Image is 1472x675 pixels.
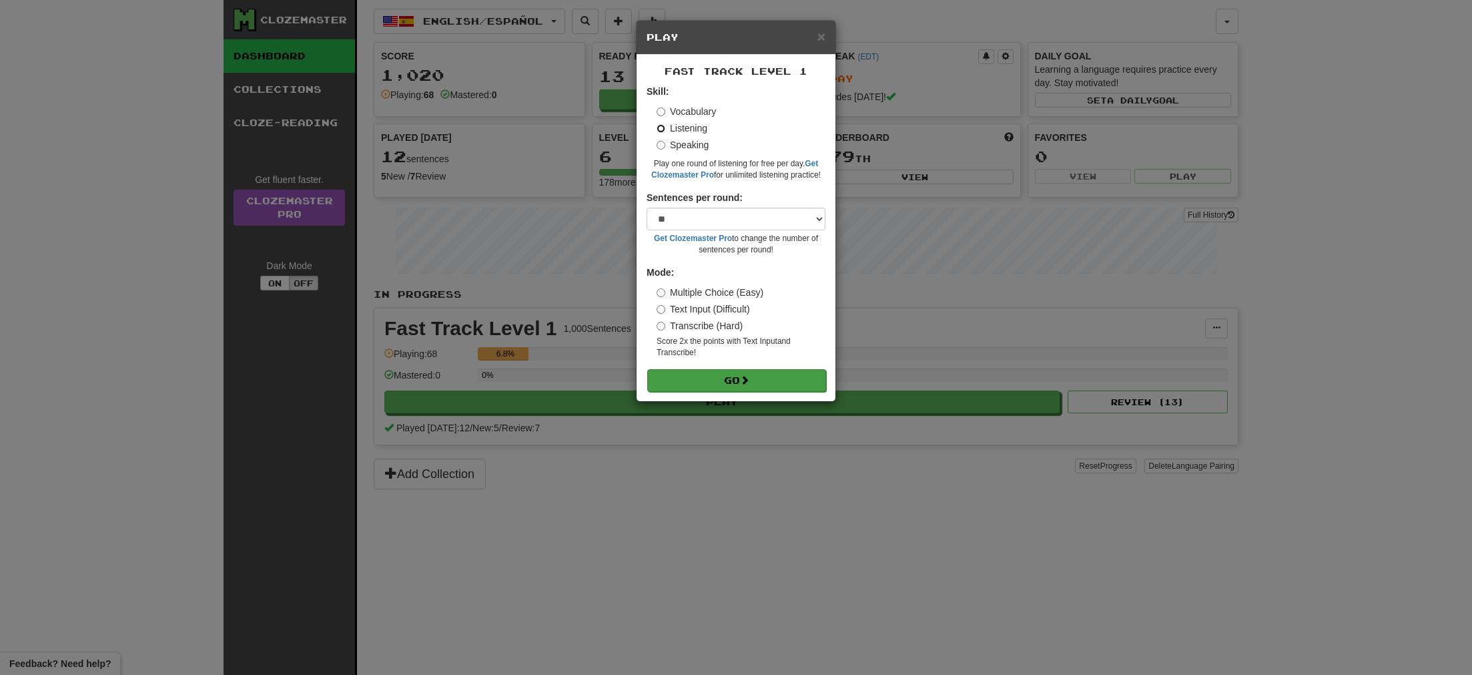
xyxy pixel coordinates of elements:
[657,286,763,299] label: Multiple Choice (Easy)
[657,288,665,297] input: Multiple Choice (Easy)
[657,322,665,330] input: Transcribe (Hard)
[657,141,665,150] input: Speaking
[647,233,825,256] small: to change the number of sentences per round!
[657,124,665,133] input: Listening
[665,65,807,77] span: Fast Track Level 1
[657,122,707,135] label: Listening
[647,86,669,97] strong: Skill:
[647,369,826,392] button: Go
[657,319,743,332] label: Transcribe (Hard)
[657,105,716,118] label: Vocabulary
[657,305,665,314] input: Text Input (Difficult)
[654,234,732,243] a: Get Clozemaster Pro
[647,158,825,181] small: Play one round of listening for free per day. for unlimited listening practice!
[647,31,825,44] h5: Play
[657,302,750,316] label: Text Input (Difficult)
[657,107,665,116] input: Vocabulary
[647,267,674,278] strong: Mode:
[817,29,825,43] button: Close
[657,138,709,152] label: Speaking
[657,336,825,359] small: Score 2x the points with Text Input and Transcribe !
[647,191,743,204] label: Sentences per round:
[817,29,825,44] span: ×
